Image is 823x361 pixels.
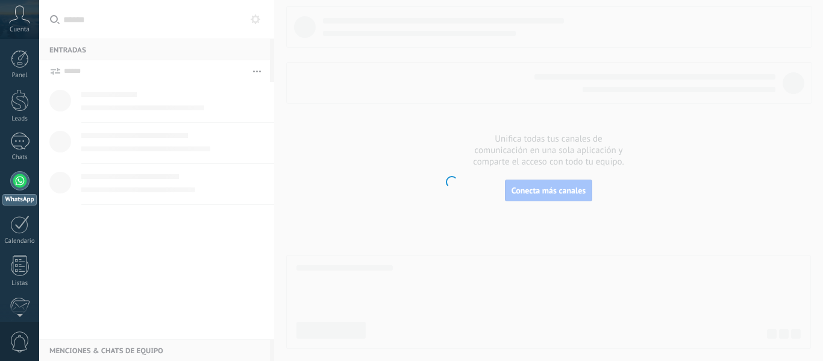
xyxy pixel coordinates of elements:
div: WhatsApp [2,194,37,206]
span: Cuenta [10,26,30,34]
div: Chats [2,154,37,162]
div: Listas [2,280,37,287]
div: Calendario [2,237,37,245]
div: Leads [2,115,37,123]
div: Panel [2,72,37,80]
